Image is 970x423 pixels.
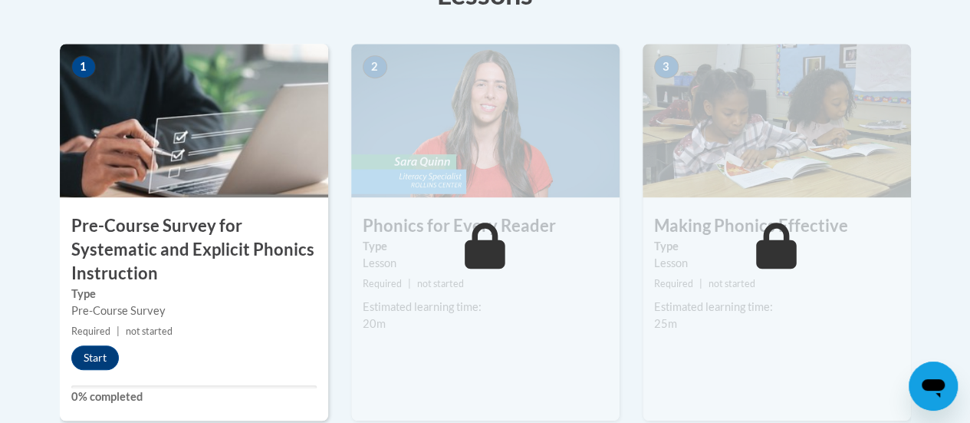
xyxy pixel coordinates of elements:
img: Course Image [351,44,620,197]
label: Type [654,238,899,255]
div: Lesson [363,255,608,272]
span: | [117,326,120,337]
span: Required [654,278,693,289]
div: Lesson [654,255,899,272]
label: 0% completed [71,388,317,405]
span: 20m [363,317,386,330]
span: Required [71,326,110,337]
span: not started [417,278,464,289]
img: Course Image [60,44,328,197]
div: Estimated learning time: [654,299,899,316]
span: | [408,278,411,289]
span: 1 [71,55,96,78]
span: 25m [654,317,677,330]
span: 2 [363,55,387,78]
span: not started [709,278,755,289]
h3: Phonics for Every Reader [351,214,620,238]
span: | [699,278,702,289]
iframe: Button to launch messaging window [909,362,958,411]
span: 3 [654,55,679,78]
div: Estimated learning time: [363,299,608,316]
label: Type [71,286,317,302]
img: Course Image [643,44,911,197]
span: not started [126,326,173,337]
button: Start [71,345,119,370]
div: Pre-Course Survey [71,302,317,319]
h3: Pre-Course Survey for Systematic and Explicit Phonics Instruction [60,214,328,285]
h3: Making Phonics Effective [643,214,911,238]
label: Type [363,238,608,255]
span: Required [363,278,402,289]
